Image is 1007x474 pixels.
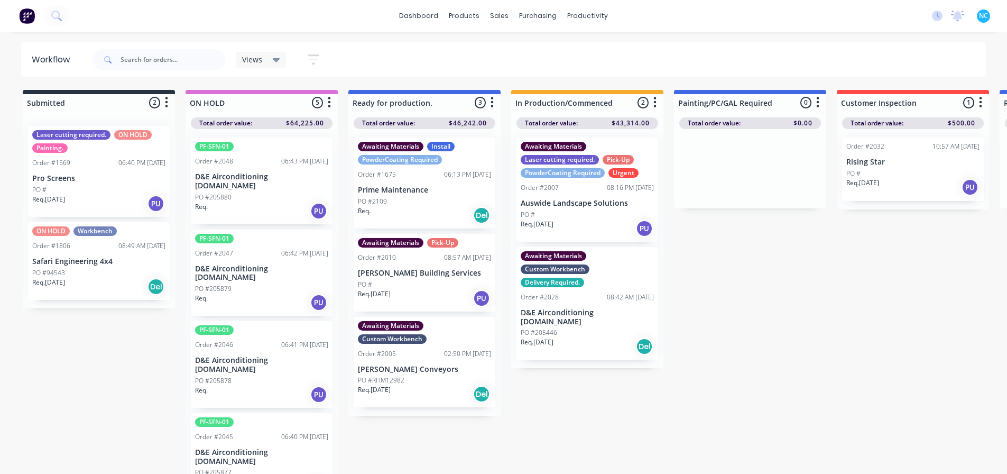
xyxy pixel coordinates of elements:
[979,11,988,21] span: NC
[28,222,170,300] div: ON HOLDWorkbenchOrder #180608:49 AM [DATE]Safari Engineering 4x4PO #94543Req.[DATE]Del
[607,293,654,302] div: 08:42 AM [DATE]
[444,349,491,359] div: 02:50 PM [DATE]
[358,206,371,216] p: Req.
[521,278,584,287] div: Delivery Required.
[473,207,490,224] div: Del
[32,143,68,153] div: Painting.
[195,325,234,335] div: PF-SFN-01
[195,294,208,303] p: Req.
[427,238,458,248] div: Pick-Up
[32,53,75,66] div: Workflow
[444,8,485,24] div: products
[73,226,117,236] div: Workbench
[358,365,491,374] p: [PERSON_NAME] Conveyors
[19,8,35,24] img: Factory
[195,284,232,294] p: PO #205879
[516,138,658,242] div: Awaiting MaterialsLaser cutting required.Pick-UpPowderCoating RequiredUrgentOrder #200708:16 PM [...
[358,334,427,344] div: Custom Workbench
[195,157,233,166] div: Order #2048
[281,340,328,350] div: 06:41 PM [DATE]
[32,174,165,183] p: Pro Screens
[607,183,654,193] div: 08:16 PM [DATE]
[358,376,404,385] p: PO #RITM12982
[842,138,984,201] div: Order #203210:57 AM [DATE]Rising StarPO #Req.[DATE]PU
[608,168,639,178] div: Urgent
[362,118,415,128] span: Total order value:
[199,118,252,128] span: Total order value:
[793,118,812,128] span: $0.00
[521,251,586,261] div: Awaiting Materials
[636,220,653,237] div: PU
[354,234,495,312] div: Awaiting MaterialsPick-UpOrder #201008:57 AM [DATE][PERSON_NAME] Building ServicesPO #Req.[DATE]PU
[195,142,234,151] div: PF-SFN-01
[521,199,654,208] p: Auswide Landscape Solutions
[688,118,741,128] span: Total order value:
[195,249,233,258] div: Order #2047
[281,157,328,166] div: 06:43 PM [DATE]
[147,278,164,295] div: Del
[281,249,328,258] div: 06:42 PM [DATE]
[195,234,234,243] div: PF-SFN-01
[32,241,70,251] div: Order #1806
[28,126,170,217] div: Laser cutting required.ON HOLDPainting.Order #156906:40 PM [DATE]Pro ScreensPO #Req.[DATE]PU
[962,179,978,196] div: PU
[521,265,589,274] div: Custom Workbench
[358,197,387,206] p: PO #2109
[114,130,152,140] div: ON HOLD
[514,8,562,24] div: purchasing
[521,338,553,347] p: Req. [DATE]
[310,203,327,220] div: PU
[195,265,328,282] p: D&E Airconditioning [DOMAIN_NAME]
[525,118,578,128] span: Total order value:
[32,195,65,204] p: Req. [DATE]
[32,268,65,278] p: PO #94543
[195,376,232,386] p: PO #205878
[521,220,553,229] p: Req. [DATE]
[846,158,980,167] p: Rising Star
[358,280,372,289] p: PO #
[195,202,208,212] p: Req.
[195,340,233,350] div: Order #2046
[281,432,328,442] div: 06:40 PM [DATE]
[32,257,165,266] p: Safari Engineering 4x4
[521,293,559,302] div: Order #2028
[286,118,324,128] span: $64,225.00
[473,290,490,307] div: PU
[562,8,613,24] div: productivity
[521,155,599,165] div: Laser cutting required.
[521,183,559,193] div: Order #2007
[485,8,514,24] div: sales
[195,386,208,395] p: Req.
[851,118,903,128] span: Total order value:
[310,294,327,311] div: PU
[358,142,423,151] div: Awaiting Materials
[612,118,650,128] span: $43,314.00
[603,155,634,165] div: Pick-Up
[358,269,491,278] p: [PERSON_NAME] Building Services
[636,338,653,355] div: Del
[191,230,332,316] div: PF-SFN-01Order #204706:42 PM [DATE]D&E Airconditioning [DOMAIN_NAME]PO #205879Req.PU
[242,54,262,65] span: Views
[932,142,980,151] div: 10:57 AM [DATE]
[354,317,495,408] div: Awaiting MaterialsCustom WorkbenchOrder #200502:50 PM [DATE][PERSON_NAME] ConveyorsPO #RITM12982R...
[121,49,225,70] input: Search for orders...
[310,386,327,403] div: PU
[32,278,65,287] p: Req. [DATE]
[358,155,442,165] div: PowderCoating Required
[846,178,879,188] p: Req. [DATE]
[521,308,654,326] p: D&E Airconditioning [DOMAIN_NAME]
[354,138,495,229] div: Awaiting MaterialsInstallPowderCoating RequiredOrder #167506:13 PM [DATE]Prime MaintenancePO #210...
[195,448,328,466] p: D&E Airconditioning [DOMAIN_NAME]
[195,193,232,202] p: PO #205880
[191,321,332,408] div: PF-SFN-01Order #204606:41 PM [DATE]D&E Airconditioning [DOMAIN_NAME]PO #205878Req.PU
[358,385,391,395] p: Req. [DATE]
[948,118,975,128] span: $500.00
[358,170,396,179] div: Order #1675
[195,172,328,190] p: D&E Airconditioning [DOMAIN_NAME]
[32,185,47,195] p: PO #
[846,142,884,151] div: Order #2032
[444,253,491,262] div: 08:57 AM [DATE]
[195,432,233,442] div: Order #2045
[444,170,491,179] div: 06:13 PM [DATE]
[147,195,164,212] div: PU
